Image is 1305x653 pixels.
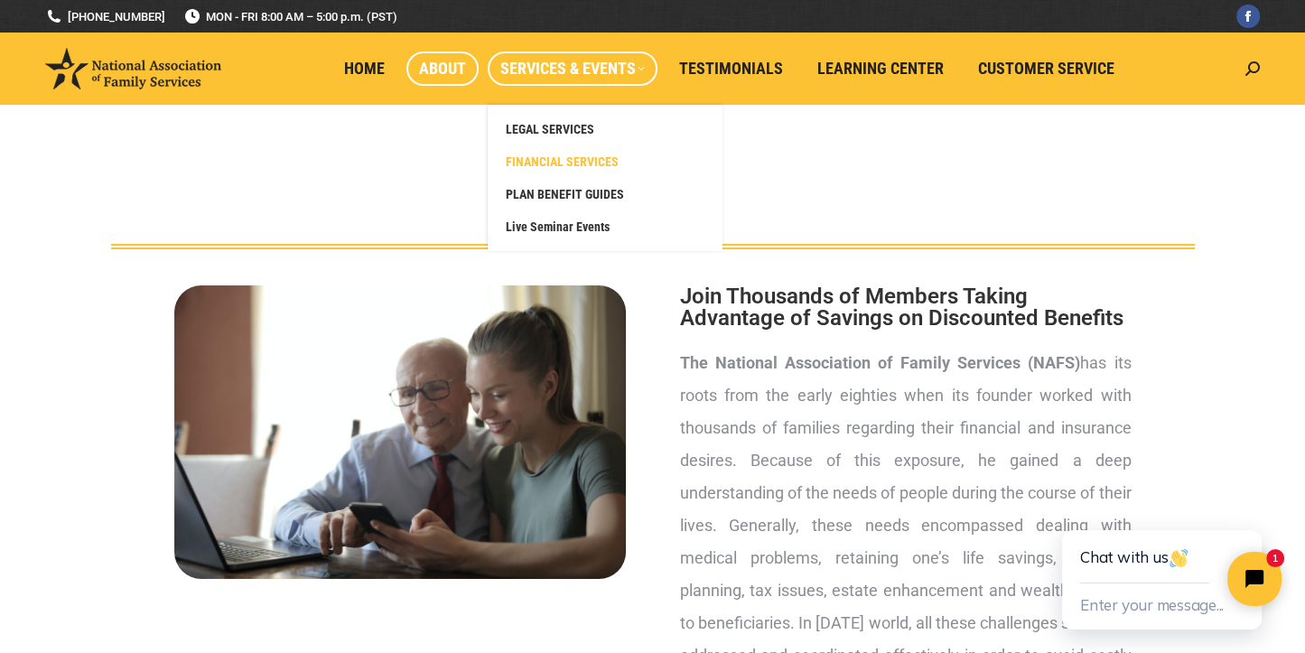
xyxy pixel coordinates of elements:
[500,59,645,79] span: Services & Events
[45,8,165,25] a: [PHONE_NUMBER]
[805,51,956,86] a: Learning Center
[679,59,783,79] span: Testimonials
[1236,5,1260,28] a: Facebook page opens in new window
[183,8,397,25] span: MON - FRI 8:00 AM – 5:00 p.m. (PST)
[965,51,1127,86] a: Customer Service
[506,121,594,137] span: LEGAL SERVICES
[497,145,713,178] a: FINANCIAL SERVICES
[419,59,466,79] span: About
[506,186,624,202] span: PLAN BENEFIT GUIDES
[506,219,610,235] span: Live Seminar Events
[506,154,619,170] span: FINANCIAL SERVICES
[331,51,397,86] a: Home
[1021,472,1305,653] iframe: Tidio Chat
[817,59,944,79] span: Learning Center
[174,285,626,579] img: About National Association of Family Services
[406,51,479,86] a: About
[497,113,713,145] a: LEGAL SERVICES
[497,178,713,210] a: PLAN BENEFIT GUIDES
[978,59,1114,79] span: Customer Service
[666,51,796,86] a: Testimonials
[680,353,1081,372] strong: The National Association of Family Services (NAFS)
[344,59,385,79] span: Home
[680,285,1132,329] h2: Join Thousands of Members Taking Advantage of Savings on Discounted Benefits
[497,210,713,243] a: Live Seminar Events
[45,48,221,89] img: National Association of Family Services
